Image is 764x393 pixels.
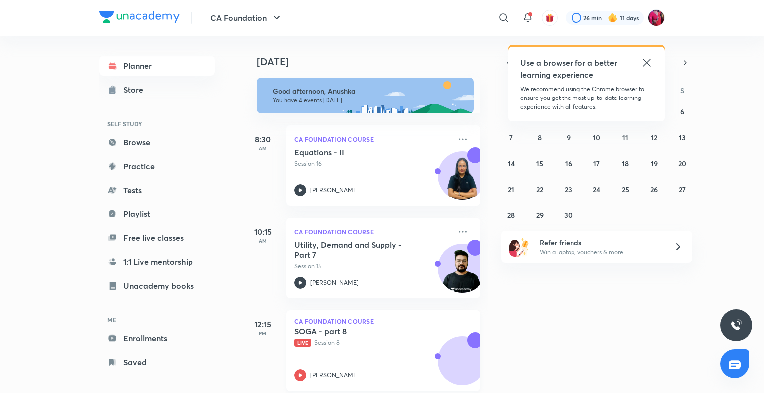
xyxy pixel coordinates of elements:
abbr: September 27, 2025 [679,185,686,194]
h4: [DATE] [257,56,490,68]
button: September 14, 2025 [503,155,519,171]
a: Enrollments [99,328,215,348]
abbr: Saturday [680,86,684,95]
abbr: September 29, 2025 [536,210,544,220]
a: Saved [99,352,215,372]
button: September 24, 2025 [589,181,605,197]
button: avatar [542,10,558,26]
p: You have 4 events [DATE] [273,97,465,104]
img: avatar [545,13,554,22]
button: September 23, 2025 [561,181,576,197]
p: [PERSON_NAME] [310,186,359,195]
a: Planner [99,56,215,76]
h5: SOGA - part 8 [294,326,418,336]
button: September 13, 2025 [674,129,690,145]
p: [PERSON_NAME] [310,278,359,287]
h5: 10:15 [243,226,283,238]
h5: 12:15 [243,318,283,330]
a: Browse [99,132,215,152]
p: PM [243,330,283,336]
p: We recommend using the Chrome browser to ensure you get the most up-to-date learning experience w... [520,85,653,111]
button: September 15, 2025 [532,155,548,171]
button: September 30, 2025 [561,207,576,223]
h6: SELF STUDY [99,115,215,132]
a: Practice [99,156,215,176]
button: September 25, 2025 [617,181,633,197]
abbr: September 16, 2025 [565,159,572,168]
p: CA Foundation Course [294,318,473,324]
img: Avatar [438,342,486,390]
abbr: September 7, 2025 [509,133,513,142]
abbr: September 12, 2025 [651,133,657,142]
h5: Utility, Demand and Supply - Part 7 [294,240,418,260]
abbr: September 20, 2025 [678,159,686,168]
abbr: September 26, 2025 [650,185,658,194]
p: CA Foundation Course [294,226,451,238]
button: September 26, 2025 [646,181,662,197]
img: Anushka Gupta [648,9,665,26]
img: referral [509,237,529,257]
p: [PERSON_NAME] [310,371,359,380]
button: September 28, 2025 [503,207,519,223]
a: Store [99,80,215,99]
abbr: September 6, 2025 [680,107,684,116]
abbr: September 13, 2025 [679,133,686,142]
button: September 29, 2025 [532,207,548,223]
button: September 16, 2025 [561,155,576,171]
button: September 17, 2025 [589,155,605,171]
button: September 6, 2025 [674,103,690,119]
p: AM [243,238,283,244]
a: Unacademy books [99,276,215,295]
button: CA Foundation [204,8,288,28]
img: ttu [730,319,742,331]
abbr: September 11, 2025 [622,133,628,142]
abbr: September 28, 2025 [507,210,515,220]
h5: Equations - II [294,147,418,157]
abbr: September 14, 2025 [508,159,515,168]
button: September 27, 2025 [674,181,690,197]
h5: Use a browser for a better learning experience [520,57,619,81]
p: AM [243,145,283,151]
abbr: September 22, 2025 [536,185,543,194]
abbr: September 23, 2025 [565,185,572,194]
p: Win a laptop, vouchers & more [540,248,662,257]
button: September 19, 2025 [646,155,662,171]
button: September 7, 2025 [503,129,519,145]
a: Playlist [99,204,215,224]
button: September 10, 2025 [589,129,605,145]
button: September 18, 2025 [617,155,633,171]
abbr: September 8, 2025 [538,133,542,142]
img: Avatar [438,249,486,297]
abbr: September 19, 2025 [651,159,658,168]
button: September 22, 2025 [532,181,548,197]
img: streak [608,13,618,23]
h6: Refer friends [540,237,662,248]
button: September 11, 2025 [617,129,633,145]
button: September 12, 2025 [646,129,662,145]
p: Session 8 [294,338,451,347]
a: Free live classes [99,228,215,248]
h6: ME [99,311,215,328]
span: Live [294,339,311,347]
button: September 8, 2025 [532,129,548,145]
abbr: September 15, 2025 [536,159,543,168]
abbr: September 21, 2025 [508,185,514,194]
abbr: September 9, 2025 [567,133,571,142]
img: Company Logo [99,11,180,23]
h6: Good afternoon, Anushka [273,87,465,96]
img: afternoon [257,78,474,113]
a: Tests [99,180,215,200]
button: September 21, 2025 [503,181,519,197]
div: Store [123,84,149,96]
abbr: September 24, 2025 [593,185,600,194]
a: 1:1 Live mentorship [99,252,215,272]
button: September 9, 2025 [561,129,576,145]
h5: 8:30 [243,133,283,145]
button: September 20, 2025 [674,155,690,171]
img: Avatar [438,157,486,204]
abbr: September 17, 2025 [593,159,600,168]
abbr: September 18, 2025 [622,159,629,168]
abbr: September 25, 2025 [622,185,629,194]
p: Session 15 [294,262,451,271]
abbr: September 30, 2025 [564,210,573,220]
